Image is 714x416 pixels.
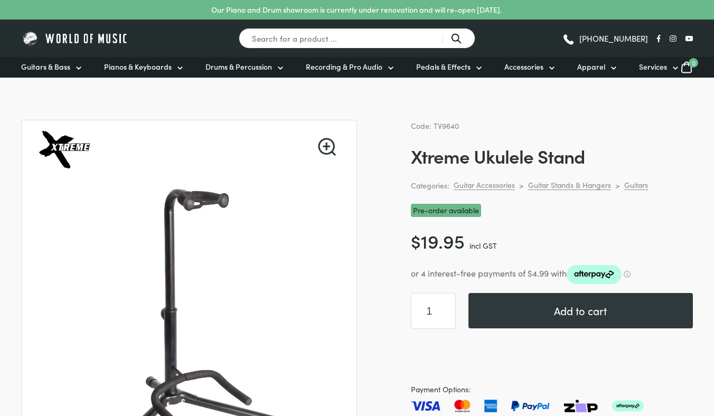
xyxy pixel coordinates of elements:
span: Services [639,61,667,72]
div: > [519,181,524,190]
div: > [615,181,620,190]
span: Recording & Pro Audio [306,61,382,72]
a: [PHONE_NUMBER] [562,31,648,46]
img: Xtreme [34,120,95,181]
span: incl GST [469,240,497,251]
span: Categories: [411,179,449,192]
span: Accessories [504,61,543,72]
input: Product quantity [411,293,456,329]
span: [PHONE_NUMBER] [579,34,648,42]
span: Pianos & Keyboards [104,61,172,72]
a: Guitars [624,180,648,190]
img: World of Music [21,30,129,46]
iframe: PayPal [411,342,693,371]
input: Search for a product ... [239,28,475,49]
span: 0 [689,58,698,68]
span: Apparel [577,61,605,72]
bdi: 19.95 [411,228,465,253]
span: Payment Options: [411,383,693,395]
span: Code: TV9640 [411,120,459,131]
span: Pre-order available [411,204,481,217]
a: View full-screen image gallery [318,138,336,156]
span: Pedals & Effects [416,61,471,72]
span: Guitars & Bass [21,61,70,72]
h1: Xtreme Ukulele Stand [411,145,693,167]
img: Pay with Master card, Visa, American Express and Paypal [411,400,644,412]
p: Our Piano and Drum showroom is currently under renovation and will re-open [DATE]. [211,4,502,15]
a: Guitar Stands & Hangers [528,180,611,190]
span: $ [411,228,421,253]
span: Drums & Percussion [205,61,272,72]
a: Guitar Accessories [454,180,515,190]
button: Add to cart [468,293,693,328]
